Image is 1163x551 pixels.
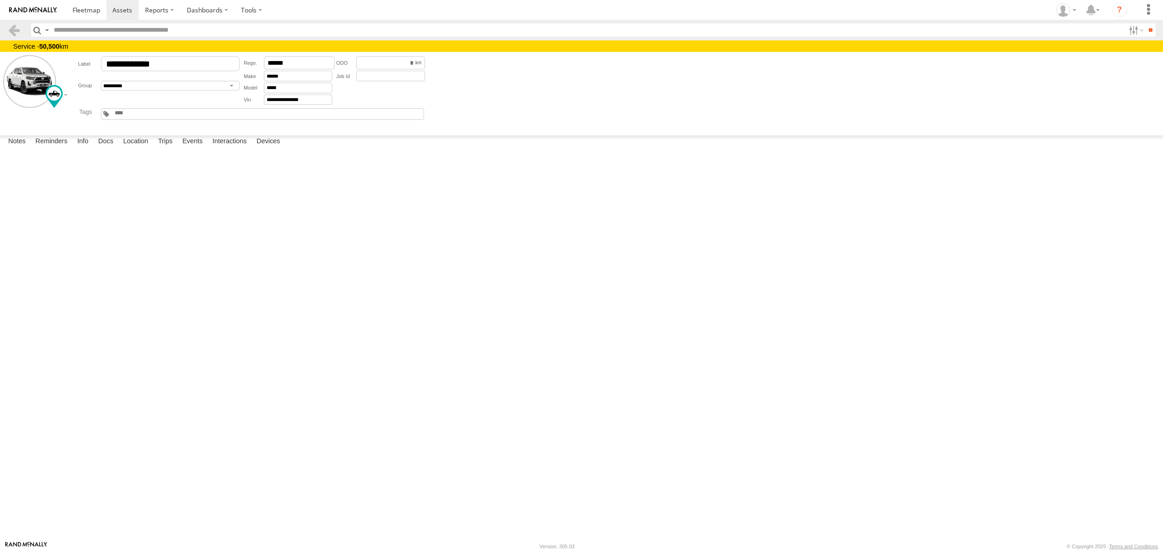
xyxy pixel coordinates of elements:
div: Version: 305.03 [540,544,575,549]
label: Location [118,135,153,148]
label: Notes [4,135,30,148]
i: ? [1112,3,1127,17]
label: Search Filter Options [1125,23,1145,37]
div: Change Map Icon [45,85,63,108]
strong: 50,500 [39,43,60,50]
label: Interactions [208,135,252,148]
div: © Copyright 2025 - [1067,544,1158,549]
label: Events [178,135,207,148]
label: Trips [153,135,177,148]
img: rand-logo.svg [9,7,57,13]
label: Docs [94,135,118,148]
label: Search Query [43,23,50,37]
a: Terms and Conditions [1109,544,1158,549]
label: Reminders [31,135,72,148]
label: Info [73,135,93,148]
label: Devices [252,135,285,148]
a: Visit our Website [5,542,47,551]
a: Back to previous Page [7,23,21,37]
div: Cris Clark [1053,3,1079,17]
